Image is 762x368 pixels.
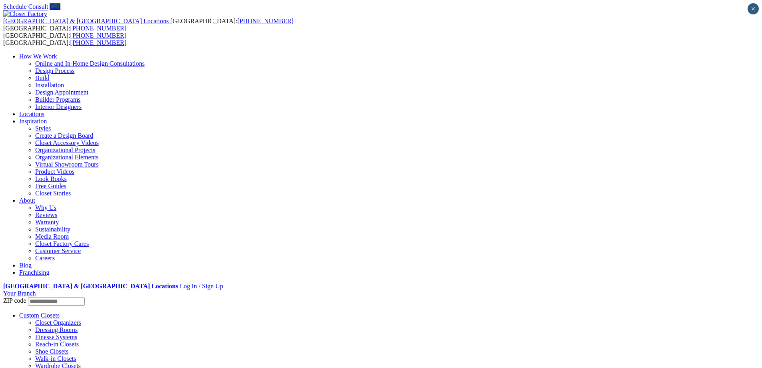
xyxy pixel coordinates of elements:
[35,183,66,189] a: Free Guides
[35,74,50,81] a: Build
[3,18,169,24] span: [GEOGRAPHIC_DATA] & [GEOGRAPHIC_DATA] Locations
[28,298,85,306] input: Enter your Zip code
[35,204,56,211] a: Why Us
[3,32,126,46] span: [GEOGRAPHIC_DATA]: [GEOGRAPHIC_DATA]:
[237,18,293,24] a: [PHONE_NUMBER]
[35,319,81,326] a: Closet Organizers
[35,168,74,175] a: Product Videos
[35,147,95,153] a: Organizational Projects
[35,226,70,233] a: Sustainability
[35,132,93,139] a: Create a Design Board
[35,190,71,197] a: Closet Stories
[35,175,67,182] a: Look Books
[748,3,759,14] button: Close
[3,297,26,304] span: ZIP code
[3,290,36,297] a: Your Branch
[19,118,47,125] a: Inspiration
[35,233,69,240] a: Media Room
[35,161,99,168] a: Virtual Showroom Tours
[35,326,78,333] a: Dressing Rooms
[35,355,76,362] a: Walk-in Closets
[35,96,80,103] a: Builder Programs
[19,269,50,276] a: Franchising
[35,67,74,74] a: Design Process
[35,219,59,225] a: Warranty
[3,3,48,10] a: Schedule Consult
[3,283,178,290] a: [GEOGRAPHIC_DATA] & [GEOGRAPHIC_DATA] Locations
[35,348,68,355] a: Shoe Closets
[70,39,126,46] a: [PHONE_NUMBER]
[35,334,77,340] a: Finesse Systems
[35,341,79,348] a: Reach-in Closets
[3,10,47,18] img: Closet Factory
[19,111,44,117] a: Locations
[70,32,126,39] a: [PHONE_NUMBER]
[70,25,126,32] a: [PHONE_NUMBER]
[19,197,35,204] a: About
[180,283,223,290] a: Log In / Sign Up
[35,139,99,146] a: Closet Accessory Videos
[35,255,55,261] a: Careers
[19,53,57,60] a: How We Work
[19,312,60,319] a: Custom Closets
[35,125,51,132] a: Styles
[3,18,170,24] a: [GEOGRAPHIC_DATA] & [GEOGRAPHIC_DATA] Locations
[35,60,145,67] a: Online and In-Home Design Consultations
[35,89,88,96] a: Design Appointment
[35,240,89,247] a: Closet Factory Cares
[35,154,98,161] a: Organizational Elements
[35,103,82,110] a: Interior Designers
[19,262,32,269] a: Blog
[35,211,57,218] a: Reviews
[35,247,81,254] a: Customer Service
[50,3,60,10] a: Call
[3,18,294,32] span: [GEOGRAPHIC_DATA]: [GEOGRAPHIC_DATA]:
[35,82,64,88] a: Installation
